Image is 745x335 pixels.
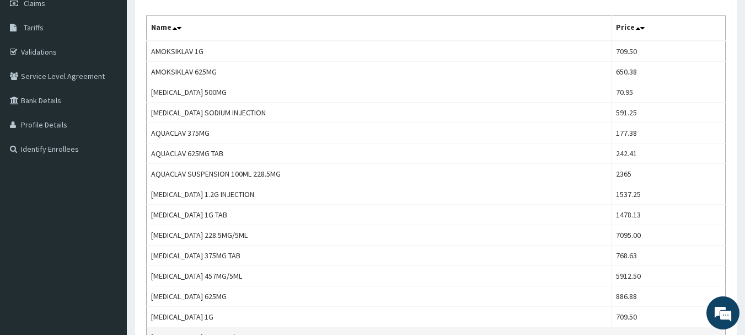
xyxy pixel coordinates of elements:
[147,82,612,103] td: [MEDICAL_DATA] 500MG
[20,55,45,83] img: d_794563401_company_1708531726252_794563401
[611,164,725,184] td: 2365
[6,220,210,259] textarea: Type your message and hit 'Enter'
[147,62,612,82] td: AMOKSIKLAV 625MG
[611,16,725,41] th: Price
[147,266,612,286] td: [MEDICAL_DATA] 457MG/5ML
[611,307,725,327] td: 709.50
[611,62,725,82] td: 650.38
[147,164,612,184] td: AQUACLAV SUSPENSION 100ML 228.5MG
[147,123,612,143] td: AQUACLAV 375MG
[147,16,612,41] th: Name
[611,143,725,164] td: 242.41
[611,123,725,143] td: 177.38
[147,205,612,225] td: [MEDICAL_DATA] 1G TAB
[611,266,725,286] td: 5912.50
[147,286,612,307] td: [MEDICAL_DATA] 625MG
[57,62,185,76] div: Chat with us now
[611,225,725,246] td: 7095.00
[147,41,612,62] td: AMOKSIKLAV 1G
[147,143,612,164] td: AQUACLAV 625MG TAB
[611,286,725,307] td: 886.88
[147,307,612,327] td: [MEDICAL_DATA] 1G
[611,41,725,62] td: 709.50
[147,225,612,246] td: [MEDICAL_DATA] 228.5MG/5ML
[147,184,612,205] td: [MEDICAL_DATA] 1.2G INJECTION.
[611,246,725,266] td: 768.63
[611,82,725,103] td: 70.95
[147,103,612,123] td: [MEDICAL_DATA] SODIUM INJECTION
[611,103,725,123] td: 591.25
[611,205,725,225] td: 1478.13
[24,23,44,33] span: Tariffs
[147,246,612,266] td: [MEDICAL_DATA] 375MG TAB
[64,98,152,210] span: We're online!
[181,6,207,32] div: Minimize live chat window
[611,184,725,205] td: 1537.25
